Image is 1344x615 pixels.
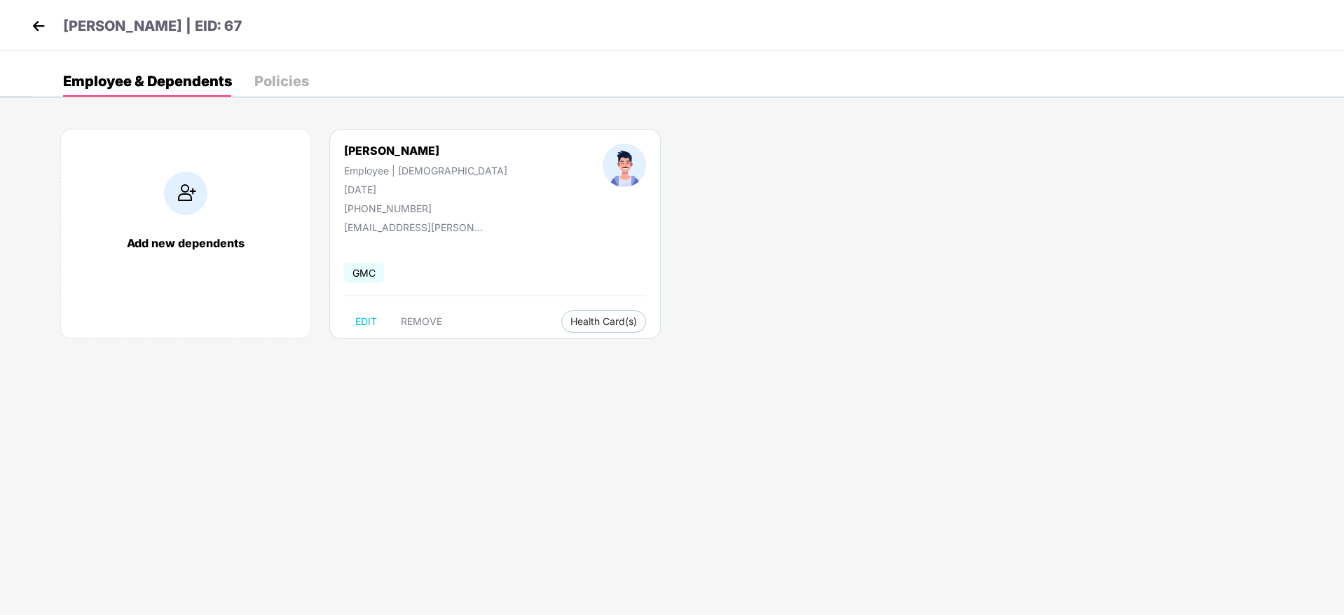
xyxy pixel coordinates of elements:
span: GMC [344,263,384,283]
div: Employee | [DEMOGRAPHIC_DATA] [344,165,507,177]
img: profileImage [603,144,646,187]
div: [PHONE_NUMBER] [344,202,507,214]
div: [PERSON_NAME] [344,144,507,158]
button: REMOVE [390,310,453,333]
p: [PERSON_NAME] | EID: 67 [63,15,242,37]
span: Health Card(s) [570,318,637,325]
img: addIcon [164,172,207,215]
span: REMOVE [401,316,442,327]
img: back [28,15,49,36]
div: Employee & Dependents [63,74,232,88]
button: Health Card(s) [561,310,646,333]
div: Policies [254,74,309,88]
span: EDIT [355,316,377,327]
button: EDIT [344,310,388,333]
div: [DATE] [344,184,507,195]
div: Add new dependents [75,236,296,250]
div: [EMAIL_ADDRESS][PERSON_NAME][DOMAIN_NAME] [344,221,484,233]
